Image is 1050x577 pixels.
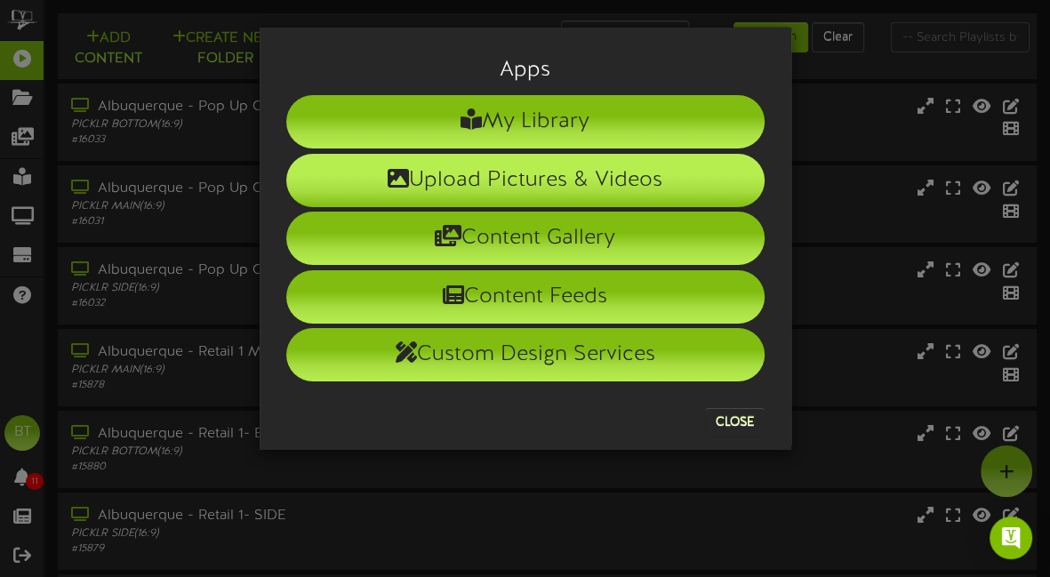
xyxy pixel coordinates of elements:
[705,408,765,437] button: Close
[286,328,765,381] li: Custom Design Services
[286,212,765,265] li: Content Gallery
[286,270,765,324] li: Content Feeds
[286,95,765,148] li: My Library
[990,517,1032,559] div: Open Intercom Messenger
[286,154,765,207] li: Upload Pictures & Videos
[286,59,765,82] h3: Apps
